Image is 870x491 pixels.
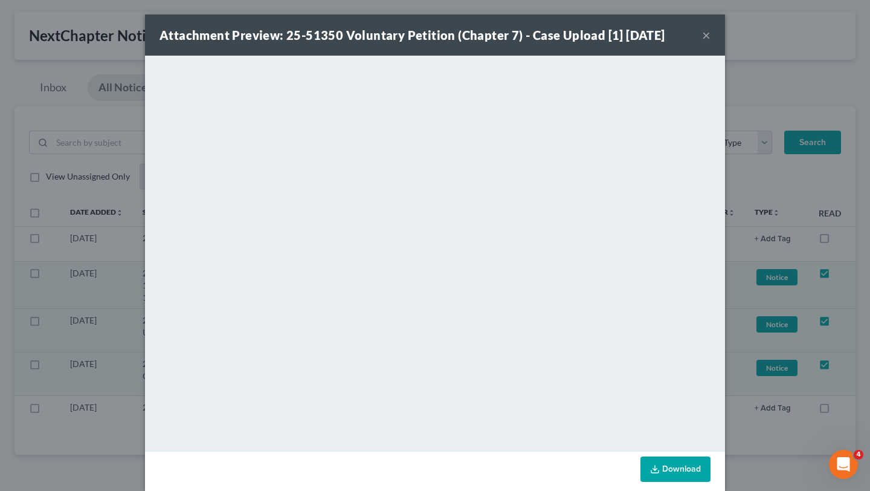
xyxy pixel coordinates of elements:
[640,457,710,482] a: Download
[159,28,665,42] strong: Attachment Preview: 25-51350 Voluntary Petition (Chapter 7) - Case Upload [1] [DATE]
[702,28,710,42] button: ×
[829,450,858,479] iframe: Intercom live chat
[854,450,863,460] span: 4
[145,56,725,449] iframe: <object ng-attr-data='[URL][DOMAIN_NAME]' type='application/pdf' width='100%' height='650px'></ob...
